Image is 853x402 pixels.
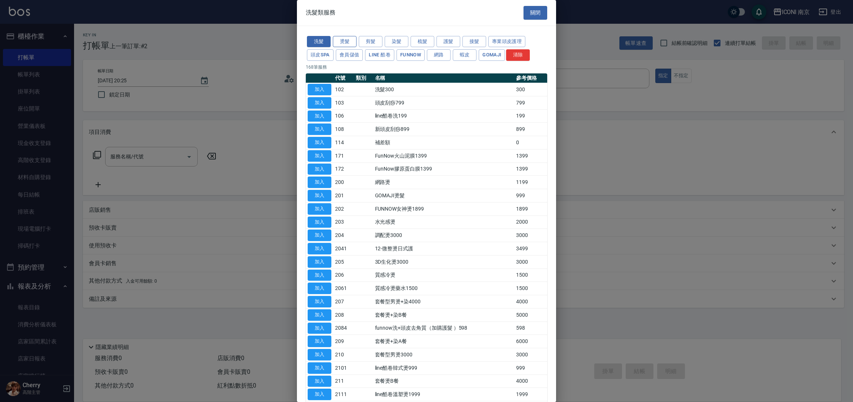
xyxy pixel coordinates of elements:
th: 代號 [333,73,354,83]
th: 參考價格 [514,73,547,83]
button: 加入 [308,123,331,135]
td: 1500 [514,268,547,282]
button: 剪髮 [359,36,382,47]
td: 2000 [514,215,547,229]
td: 2084 [333,322,354,335]
td: 114 [333,136,354,149]
td: 6000 [514,335,547,348]
td: 172 [333,162,354,176]
button: FUNNOW [397,49,425,61]
td: FUNNOW女神燙1899 [373,202,515,215]
button: LINE 酷卷 [365,49,394,61]
td: 207 [333,295,354,309]
td: 2111 [333,388,354,401]
button: 加入 [308,336,331,347]
td: funnow洗+頭皮去角質（加購護髮 ）598 [373,322,515,335]
p: 168 筆服務 [306,64,547,70]
td: 1999 [514,388,547,401]
td: 106 [333,109,354,123]
td: 1500 [514,282,547,295]
th: 類別 [354,73,373,83]
td: 2061 [333,282,354,295]
button: 加入 [308,296,331,307]
td: 1399 [514,149,547,162]
button: 頭皮SPA [307,49,334,61]
td: 補差額 [373,136,515,149]
button: 加入 [308,111,331,122]
td: 2041 [333,242,354,256]
td: 999 [514,189,547,202]
td: 3000 [514,348,547,362]
td: 頭皮刮痧799 [373,96,515,109]
button: 洗髮 [307,36,331,47]
button: 加入 [308,256,331,268]
td: FunNow膠原蛋白膜1399 [373,162,515,176]
td: 108 [333,123,354,136]
button: 加入 [308,164,331,175]
td: 洗髮300 [373,83,515,96]
td: 3D生化燙3000 [373,255,515,268]
td: 3000 [514,229,547,242]
td: 質感冷燙藥水1500 [373,282,515,295]
td: 204 [333,229,354,242]
td: 205 [333,255,354,268]
button: 加入 [308,309,331,321]
button: 加入 [308,349,331,360]
td: 質感冷燙 [373,268,515,282]
button: 加入 [308,376,331,387]
td: 206 [333,268,354,282]
button: 加入 [308,389,331,400]
td: line酷卷洗199 [373,109,515,123]
td: 套餐型男燙3000 [373,348,515,362]
td: 12-微整燙日式護 [373,242,515,256]
button: 加入 [308,84,331,95]
td: 202 [333,202,354,215]
button: 加入 [308,97,331,109]
td: 水光感燙 [373,215,515,229]
button: 會員儲值 [336,49,363,61]
td: 209 [333,335,354,348]
button: 加入 [308,323,331,334]
td: 199 [514,109,547,123]
td: 網路燙 [373,176,515,189]
td: 3499 [514,242,547,256]
td: 套餐燙B餐 [373,375,515,388]
td: line酷卷溫塑燙1999 [373,388,515,401]
td: 211 [333,375,354,388]
td: 0 [514,136,547,149]
button: 蝦皮 [453,49,476,61]
button: 清除 [506,49,530,61]
td: 171 [333,149,354,162]
button: 加入 [308,270,331,281]
button: 加入 [308,283,331,294]
td: line酷卷韓式燙999 [373,361,515,375]
td: 調配燙3000 [373,229,515,242]
button: 加入 [308,362,331,374]
td: 103 [333,96,354,109]
td: GOMAJI燙髮 [373,189,515,202]
button: 接髮 [462,36,486,47]
td: 1899 [514,202,547,215]
td: 201 [333,189,354,202]
td: 203 [333,215,354,229]
td: 200 [333,176,354,189]
td: 210 [333,348,354,362]
td: 799 [514,96,547,109]
td: 208 [333,308,354,322]
td: 套餐燙+染B餐 [373,308,515,322]
td: 3000 [514,255,547,268]
th: 名稱 [373,73,515,83]
td: 套餐型男燙+染4000 [373,295,515,309]
td: 899 [514,123,547,136]
button: 加入 [308,230,331,241]
button: Gomaji [479,49,505,61]
button: 加入 [308,137,331,148]
button: 燙髮 [333,36,357,47]
button: 專業頭皮護理 [488,36,525,47]
button: 梳髮 [411,36,434,47]
td: 300 [514,83,547,96]
button: 加入 [308,190,331,201]
td: 999 [514,361,547,375]
button: 加入 [308,203,331,215]
td: 5000 [514,308,547,322]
